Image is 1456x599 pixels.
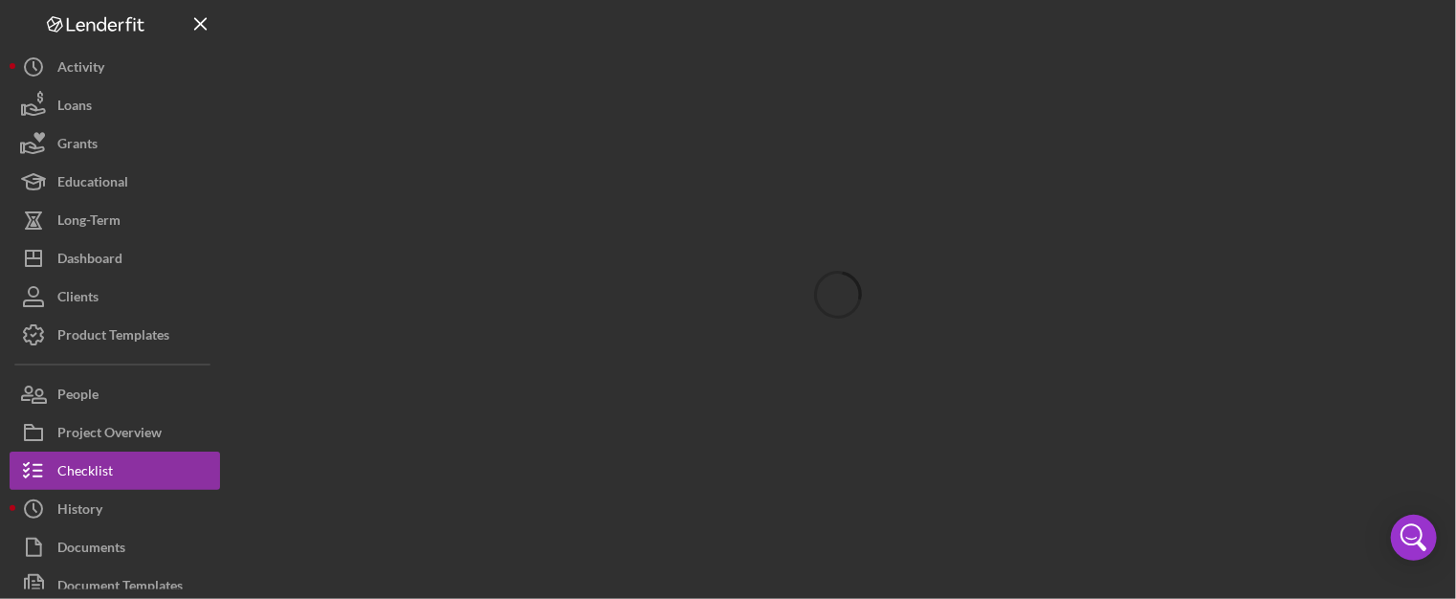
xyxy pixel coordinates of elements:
[57,528,125,571] div: Documents
[10,413,220,452] button: Project Overview
[10,239,220,277] button: Dashboard
[10,48,220,86] button: Activity
[57,201,121,244] div: Long-Term
[10,452,220,490] button: Checklist
[57,316,169,359] div: Product Templates
[10,490,220,528] button: History
[57,452,113,495] div: Checklist
[10,201,220,239] button: Long-Term
[57,413,162,456] div: Project Overview
[57,490,102,533] div: History
[57,163,128,206] div: Educational
[57,48,104,91] div: Activity
[10,86,220,124] button: Loans
[10,528,220,566] button: Documents
[1391,515,1437,561] div: Open Intercom Messenger
[10,124,220,163] button: Grants
[10,277,220,316] button: Clients
[10,316,220,354] button: Product Templates
[57,124,98,167] div: Grants
[57,277,99,321] div: Clients
[57,375,99,418] div: People
[57,86,92,129] div: Loans
[57,239,122,282] div: Dashboard
[10,375,220,413] button: People
[10,163,220,201] button: Educational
